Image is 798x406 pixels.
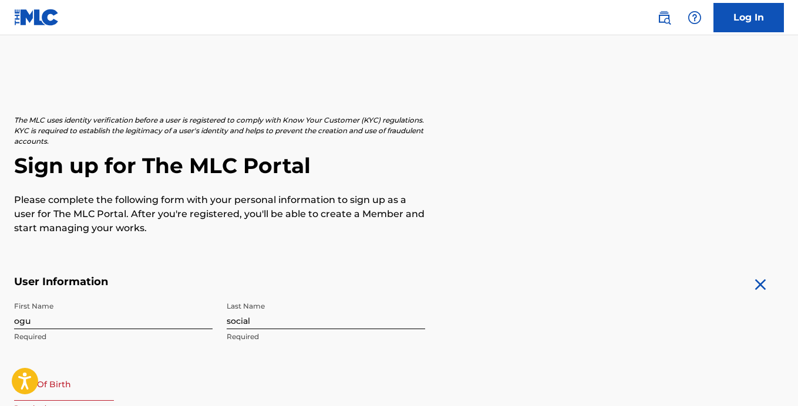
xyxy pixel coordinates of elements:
[14,331,213,342] p: Required
[227,331,425,342] p: Required
[683,6,706,29] div: Help
[14,9,59,26] img: MLC Logo
[657,11,671,25] img: search
[652,6,676,29] a: Public Search
[14,115,425,147] p: The MLC uses identity verification before a user is registered to comply with Know Your Customer ...
[14,193,425,235] p: Please complete the following form with your personal information to sign up as a user for The ML...
[14,153,784,179] h2: Sign up for The MLC Portal
[751,275,770,294] img: close
[713,3,784,32] a: Log In
[688,11,702,25] img: help
[14,275,425,289] h5: User Information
